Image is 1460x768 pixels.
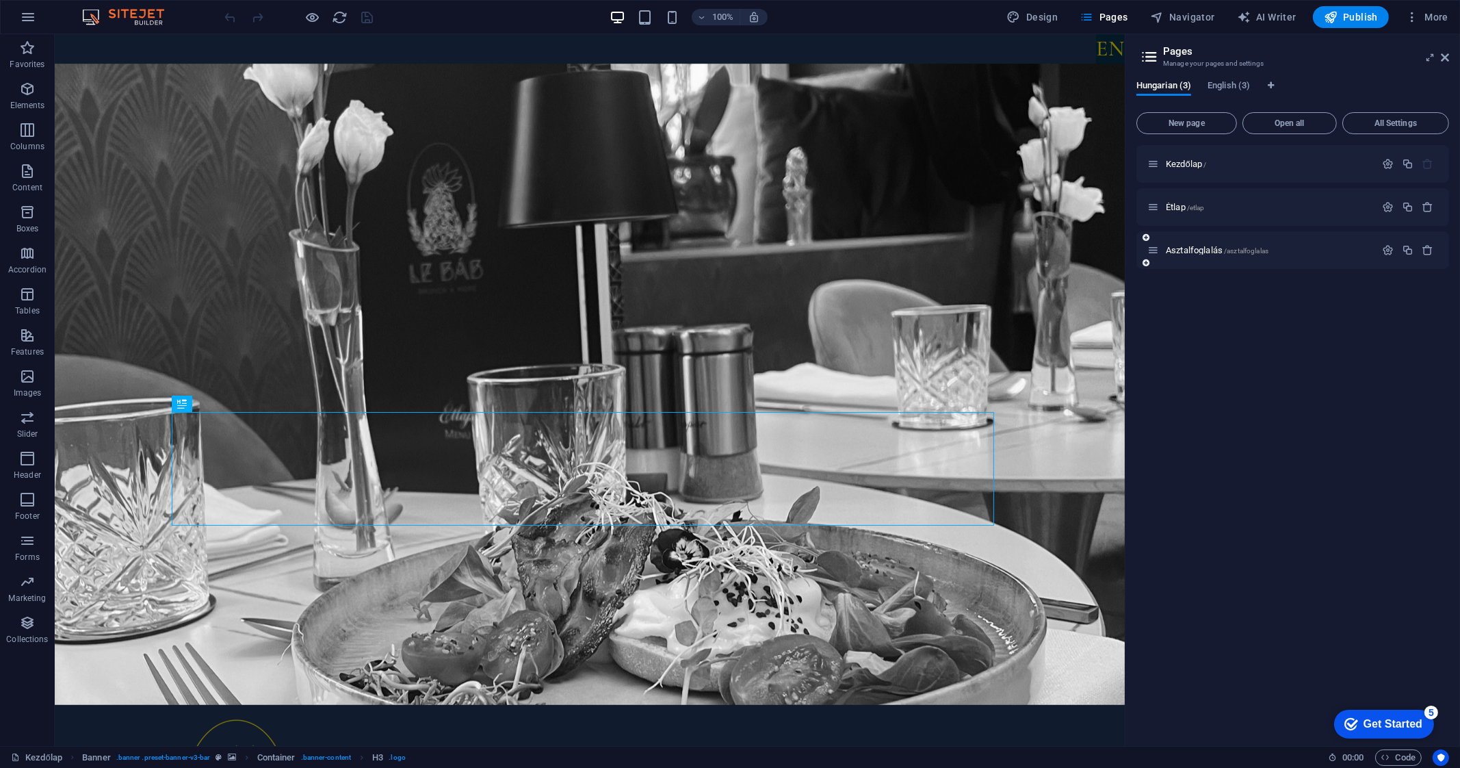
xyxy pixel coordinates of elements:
button: All Settings [1342,112,1449,134]
div: Duplicate [1402,244,1413,256]
button: Navigator [1145,6,1221,28]
nav: breadcrumb [82,750,406,766]
h6: Session time [1328,750,1364,766]
span: Hungarian (3) [1136,77,1191,97]
div: Design (Ctrl+Alt+Y) [1002,6,1064,28]
span: Publish [1324,10,1378,24]
div: Kezdőlap/ [1162,159,1375,168]
button: Code [1375,750,1422,766]
img: Editor Logo [79,9,181,25]
div: Asztalfoglalás/asztalfoglalas [1162,246,1375,255]
p: Images [14,387,42,398]
span: Click to open page [1166,159,1206,169]
div: Duplicate [1402,158,1413,170]
span: AI Writer [1237,10,1296,24]
p: Footer [15,511,40,522]
button: reload [332,9,348,25]
div: Settings [1382,158,1394,170]
button: Publish [1313,6,1389,28]
p: Marketing [8,593,46,604]
span: / [1203,161,1206,168]
div: Settings [1382,201,1394,213]
i: On resize automatically adjust zoom level to fit chosen device. [748,11,760,23]
a: Click to cancel selection. Double-click to open Pages [11,750,62,766]
span: . banner-content [301,750,351,766]
button: Usercentrics [1433,750,1449,766]
button: More [1400,6,1454,28]
div: Remove [1422,201,1434,213]
button: AI Writer [1231,6,1302,28]
button: New page [1136,112,1237,134]
span: /asztalfoglalas [1224,247,1268,255]
p: Tables [15,305,40,316]
span: Click to open page [1166,245,1268,255]
span: New page [1143,119,1231,127]
button: Open all [1242,112,1337,134]
span: Navigator [1150,10,1215,24]
i: Reload page [333,10,348,25]
p: Boxes [16,223,39,234]
span: Click to select. Double-click to edit [82,750,111,766]
p: Header [14,470,41,481]
span: Click to select. Double-click to edit [372,750,383,766]
span: Open all [1249,119,1331,127]
div: Remove [1422,244,1434,256]
span: 00 00 [1342,750,1364,766]
p: Slider [17,428,38,439]
div: The startpage cannot be deleted [1422,158,1434,170]
i: This element is a customizable preset [216,754,222,761]
p: Columns [10,141,44,152]
p: Favorites [10,59,44,70]
div: Get Started 5 items remaining, 0% complete [11,7,111,36]
span: English (3) [1208,77,1250,97]
span: . banner .preset-banner-v3-bar [116,750,211,766]
span: Code [1381,750,1416,766]
p: Collections [6,634,48,645]
span: Click to select. Double-click to edit [257,750,296,766]
div: Duplicate [1402,201,1413,213]
p: Features [11,346,44,357]
span: /etlap [1187,204,1205,212]
h3: Manage your pages and settings [1163,57,1422,70]
span: Click to open page [1166,202,1205,212]
h2: Pages [1163,45,1449,57]
span: . logo [389,750,405,766]
button: Pages [1074,6,1133,28]
button: Click here to leave preview mode and continue editing [304,9,321,25]
i: This element contains a background [228,754,236,761]
span: Pages [1080,10,1127,24]
button: 100% [692,9,740,25]
span: All Settings [1348,119,1443,127]
span: : [1352,752,1354,763]
div: Language Tabs [1136,81,1449,107]
button: Design [1002,6,1064,28]
p: Forms [15,552,40,563]
div: Get Started [40,15,99,27]
p: Elements [10,100,45,111]
p: Content [12,182,42,193]
h6: 100% [712,9,734,25]
div: Étlap/etlap [1162,203,1375,212]
div: 5 [101,3,115,16]
div: Settings [1382,244,1394,256]
span: Design [1007,10,1058,24]
span: More [1405,10,1448,24]
p: Accordion [8,264,47,275]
